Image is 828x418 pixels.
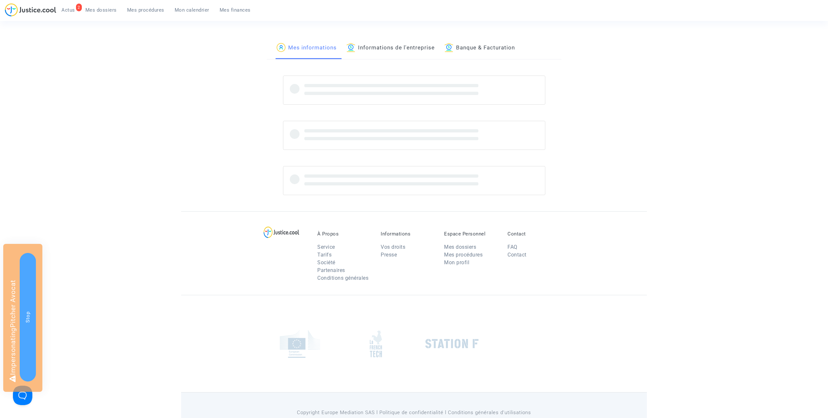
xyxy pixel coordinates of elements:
img: icon-banque.svg [346,43,355,52]
span: Mes dossiers [85,7,117,13]
img: french_tech.png [370,330,382,358]
a: Société [317,259,335,266]
img: stationf.png [425,339,479,349]
img: icon-passager.svg [277,43,286,52]
span: Mes finances [220,7,251,13]
img: jc-logo.svg [5,3,56,16]
a: Service [317,244,335,250]
a: Mes procédures [122,5,169,15]
img: europe_commision.png [280,330,320,358]
button: Stop [20,253,36,381]
a: Mes dossiers [444,244,476,250]
a: Tarifs [317,252,332,258]
p: Copyright Europe Mediation SAS l Politique de confidentialité l Conditions générales d’utilisa... [267,409,561,417]
p: Contact [507,231,561,237]
span: Mes procédures [127,7,164,13]
a: Mon calendrier [169,5,214,15]
span: Stop [25,311,31,323]
a: Presse [381,252,397,258]
a: Mes dossiers [80,5,122,15]
a: 2Actus [56,5,80,15]
p: Informations [381,231,434,237]
a: Mes informations [277,37,337,59]
a: Informations de l'entreprise [346,37,435,59]
span: Actus [61,7,75,13]
a: Mon profil [444,259,469,266]
img: icon-banque.svg [444,43,453,52]
p: À Propos [317,231,371,237]
div: Impersonating [3,244,42,392]
div: 2 [76,4,82,11]
a: Partenaires [317,267,345,273]
a: Vos droits [381,244,405,250]
a: Contact [507,252,527,258]
span: Mon calendrier [175,7,209,13]
a: Conditions générales [317,275,368,281]
iframe: Help Scout Beacon - Open [13,386,32,405]
a: FAQ [507,244,517,250]
a: Mes procédures [444,252,483,258]
img: logo-lg.svg [264,226,300,238]
a: Mes finances [214,5,256,15]
p: Espace Personnel [444,231,498,237]
a: Banque & Facturation [444,37,515,59]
